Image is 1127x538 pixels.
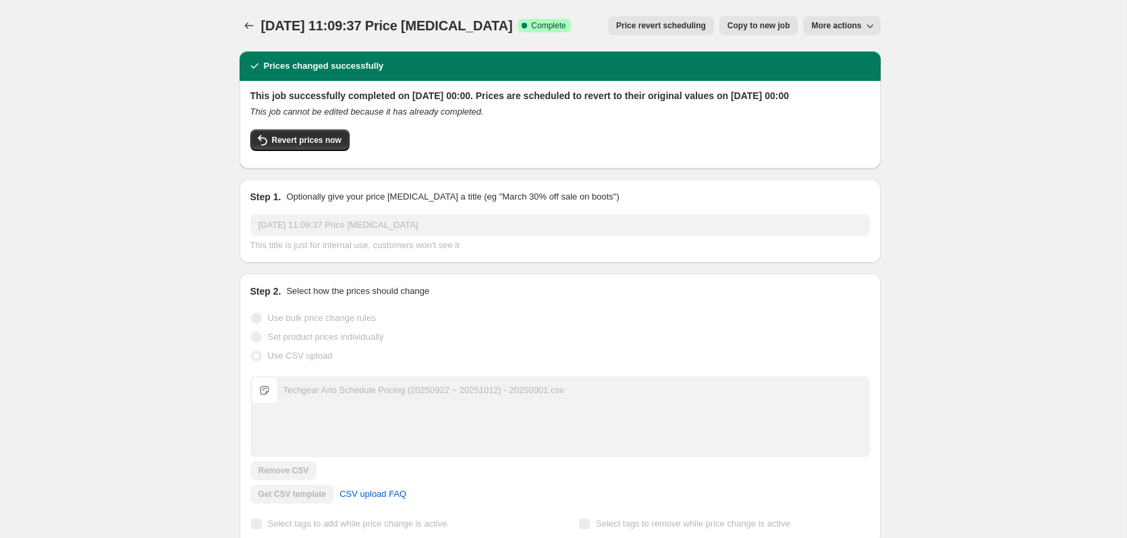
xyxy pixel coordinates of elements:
span: More actions [811,20,861,31]
span: Price revert scheduling [616,20,706,31]
button: Price change jobs [240,16,258,35]
div: Techgear Arlo Schedule Pricing (20250922 ~ 20251012) - 20250901.csv [283,384,564,397]
span: Use CSV upload [268,351,333,361]
span: Select tags to remove while price change is active [596,518,790,529]
input: 30% off holiday sale [250,214,870,236]
h2: This job successfully completed on [DATE] 00:00. Prices are scheduled to revert to their original... [250,89,870,102]
p: Optionally give your price [MEDICAL_DATA] a title (eg "March 30% off sale on boots") [286,190,619,204]
span: [DATE] 11:09:37 Price [MEDICAL_DATA] [261,18,513,33]
h2: Prices changed successfully [264,59,384,73]
button: Price revert scheduling [608,16,714,35]
span: Revert prices now [272,135,341,146]
span: Complete [531,20,566,31]
h2: Step 2. [250,285,281,298]
span: Use bulk price change rules [268,313,376,323]
button: Revert prices now [250,129,350,151]
span: CSV upload FAQ [339,487,406,501]
button: Copy to new job [719,16,798,35]
span: This title is just for internal use, customers won't see it [250,240,460,250]
p: Select how the prices should change [286,285,429,298]
h2: Step 1. [250,190,281,204]
i: This job cannot be edited because it has already completed. [250,107,484,117]
a: CSV upload FAQ [331,483,414,505]
span: Copy to new job [727,20,790,31]
button: More actions [803,16,880,35]
span: Set product prices individually [268,332,384,342]
span: Select tags to add while price change is active [268,518,447,529]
